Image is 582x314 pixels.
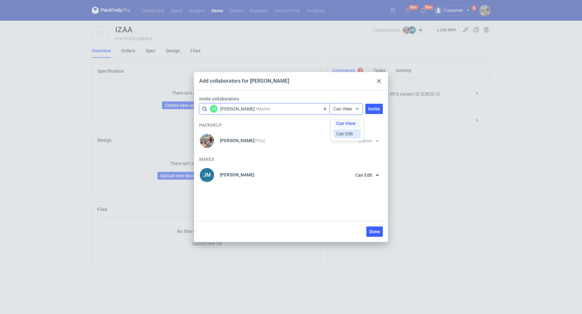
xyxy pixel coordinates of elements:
[254,138,265,143] small: (You)
[200,168,214,182] figcaption: JM
[369,229,380,234] span: Done
[199,167,215,183] div: Joanna Myślak
[220,106,270,112] div: Adrian Świerżewski • Marex (adrian.swierzewski@marex.gs)
[365,104,383,114] button: Invite
[336,120,355,127] span: Can View
[200,134,214,148] img: Michał Palasek
[352,170,382,180] button: Can Edit
[257,106,270,111] span: Marex
[199,78,289,85] div: Add collaborators for [PERSON_NAME]
[199,122,382,128] h3: Packhelp
[368,107,380,111] span: Invite
[210,105,218,113] figcaption: AŚ
[210,105,218,113] div: Adrian Świerżewski
[359,139,372,143] span: Owner
[355,173,372,177] span: Can Edit
[199,156,382,162] h3: Marex
[336,131,353,137] span: Can Edit
[333,106,352,111] span: Can View
[220,172,254,177] p: [PERSON_NAME]
[199,133,215,149] div: Michał Palasek
[199,96,385,102] label: Invite collaborators
[366,226,383,237] button: Done
[356,136,382,146] button: Owner
[220,138,265,143] p: [PERSON_NAME]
